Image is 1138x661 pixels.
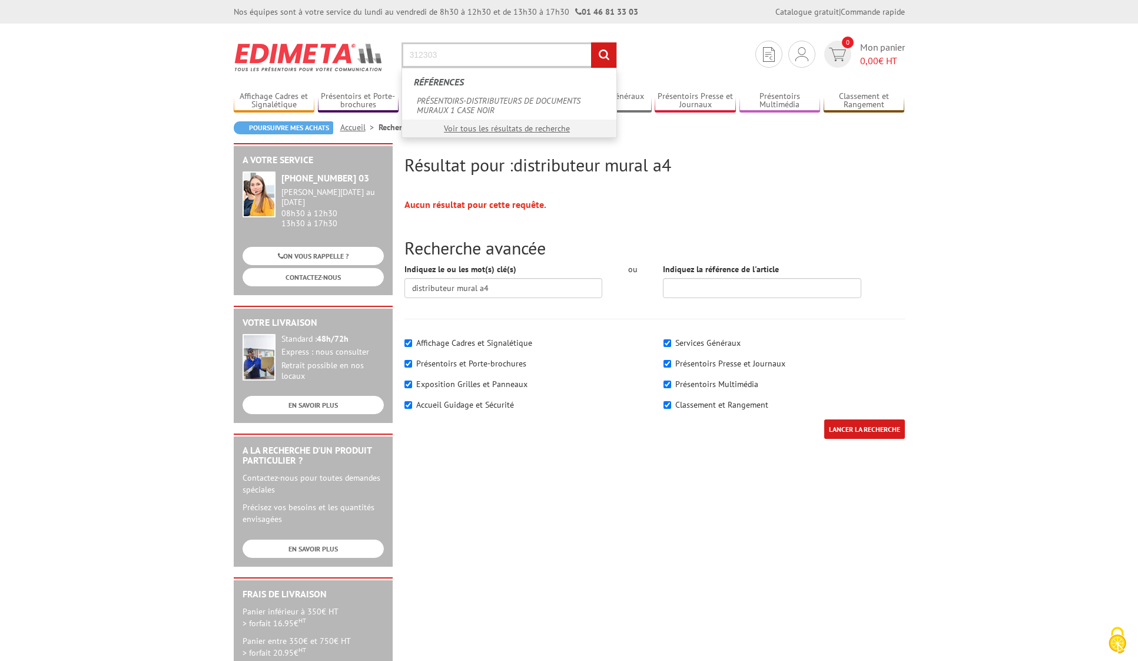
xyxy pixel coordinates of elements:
img: devis rapide [795,47,808,61]
div: Standard : [281,334,384,345]
strong: [PHONE_NUMBER] 03 [281,172,369,184]
h2: A votre service [243,155,384,166]
label: Affichage Cadres et Signalétique [416,338,532,348]
label: Services Généraux [675,338,741,348]
a: Accueil [340,122,379,133]
img: devis rapide [763,47,775,62]
img: Cookies (fenêtre modale) [1103,626,1132,655]
span: > forfait 16.95€ [243,618,306,629]
div: | [775,6,905,18]
a: Voir tous les résultats de recherche [444,123,570,134]
div: ou [620,263,645,275]
label: Classement et Rangement [675,399,768,410]
span: > forfait 20.95€ [243,647,306,658]
input: Présentoirs et Porte-brochures [404,360,412,368]
a: EN SAVOIR PLUS [243,540,384,558]
input: rechercher [591,42,616,68]
a: Présentoirs et Porte-brochures [318,91,399,111]
div: Retrait possible en nos locaux [281,361,384,382]
sup: HT [298,616,306,624]
a: Poursuivre mes achats [234,121,333,134]
button: Cookies (fenêtre modale) [1097,621,1138,661]
h2: Frais de Livraison [243,589,384,600]
input: Affichage Cadres et Signalétique [404,339,412,347]
sup: HT [298,646,306,654]
a: Classement et Rangement [824,91,905,111]
div: Express : nous consulter [281,347,384,358]
input: Services Généraux [663,339,671,347]
div: 08h30 à 12h30 13h30 à 17h30 [281,187,384,228]
input: Classement et Rangement [663,401,671,409]
label: Indiquez le ou les mot(s) clé(s) [404,263,516,275]
h2: A la recherche d'un produit particulier ? [243,445,384,466]
input: Présentoirs Multimédia [663,381,671,388]
label: Accueil Guidage et Sécurité [416,399,514,410]
img: devis rapide [829,48,846,61]
img: widget-service.jpg [243,171,276,217]
img: Edimeta [234,35,384,79]
h2: Votre livraison [243,318,384,328]
input: Rechercher un produit ou une référence... [402,42,617,68]
strong: Aucun résultat pour cette requête. [404,199,546,210]
span: distributeur mural a4 [513,153,671,176]
a: Commande rapide [841,6,905,17]
p: Contactez-nous pour toutes demandes spéciales [243,472,384,495]
div: Rechercher un produit ou une référence... [402,68,617,138]
input: Accueil Guidage et Sécurité [404,401,412,409]
a: EN SAVOIR PLUS [243,396,384,414]
span: 0 [842,37,854,48]
h2: Résultat pour : [404,155,905,174]
span: € HT [860,54,905,68]
input: LANCER LA RECHERCHE [824,419,905,439]
a: CONTACTEZ-NOUS [243,268,384,286]
a: Affichage Cadres et Signalétique [234,91,315,111]
div: Nos équipes sont à votre service du lundi au vendredi de 8h30 à 12h30 et de 13h30 à 17h30 [234,6,638,18]
strong: 48h/72h [317,333,349,344]
label: Exposition Grilles et Panneaux [416,379,527,389]
h2: Recherche avancée [404,238,905,257]
span: Références [414,76,464,88]
p: Panier inférieur à 350€ HT [243,606,384,629]
a: devis rapide 0 Mon panier 0,00€ HT [821,41,905,68]
a: Catalogue gratuit [775,6,839,17]
label: Indiquez la référence de l'article [663,263,779,275]
p: Panier entre 350€ et 750€ HT [243,635,384,659]
a: Présentoirs Multimédia [739,91,821,111]
label: Présentoirs Presse et Journaux [675,358,785,369]
img: widget-livraison.jpg [243,334,276,381]
label: Présentoirs et Porte-brochures [416,358,526,369]
strong: 01 46 81 33 03 [575,6,638,17]
input: Présentoirs Presse et Journaux [663,360,671,368]
a: Présentoirs Presse et Journaux [655,91,736,111]
a: PRÉSENTOIRS-DISTRIBUTEURS DE DOCUMENTS MURAUX 1 CASE NOIR [411,92,608,119]
label: Présentoirs Multimédia [675,379,758,389]
p: Précisez vos besoins et les quantités envisagées [243,501,384,525]
span: 0,00 [860,55,878,67]
div: [PERSON_NAME][DATE] au [DATE] [281,187,384,207]
span: Mon panier [860,41,905,68]
input: Exposition Grilles et Panneaux [404,381,412,388]
li: Recherche avancée [379,121,446,133]
a: ON VOUS RAPPELLE ? [243,247,384,265]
